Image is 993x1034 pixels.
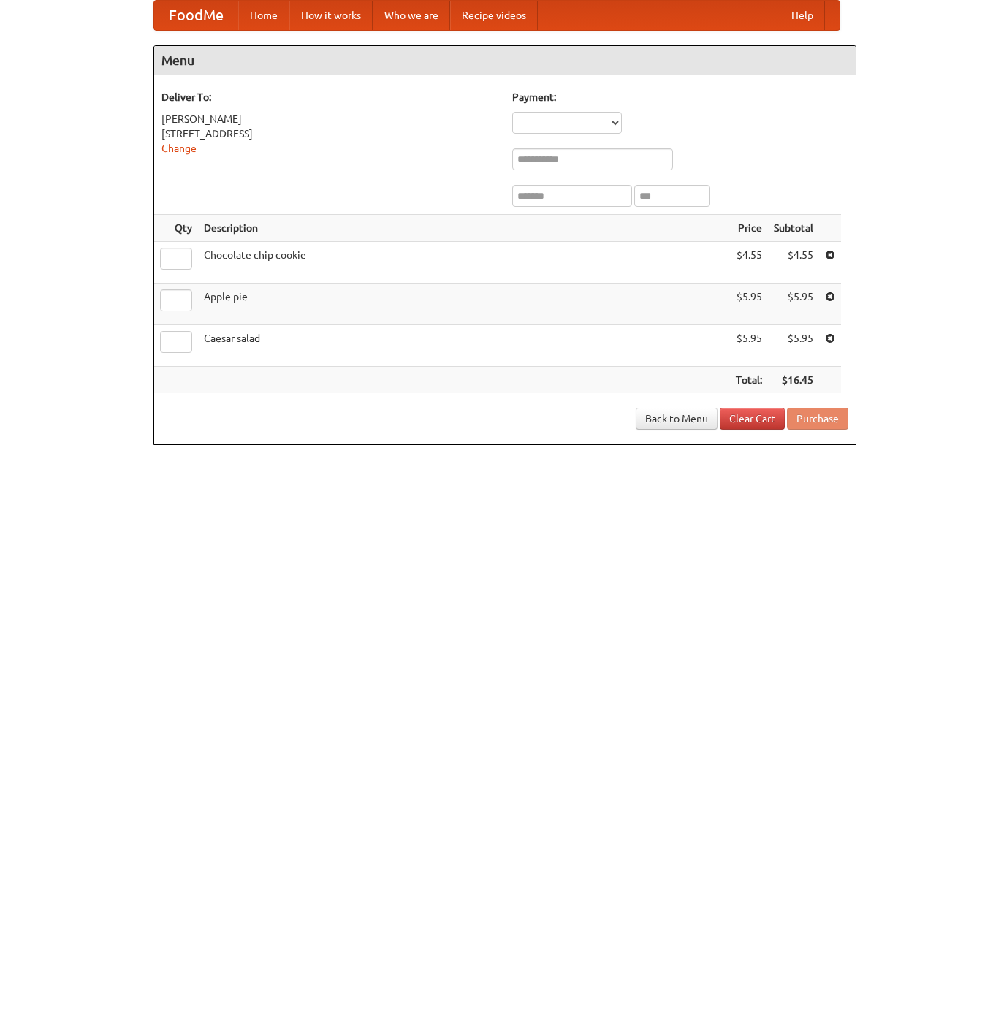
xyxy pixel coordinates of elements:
[161,112,498,126] div: [PERSON_NAME]
[289,1,373,30] a: How it works
[161,126,498,141] div: [STREET_ADDRESS]
[730,242,768,284] td: $4.55
[730,284,768,325] td: $5.95
[154,46,856,75] h4: Menu
[730,367,768,394] th: Total:
[787,408,848,430] button: Purchase
[161,90,498,104] h5: Deliver To:
[198,325,730,367] td: Caesar salad
[768,215,819,242] th: Subtotal
[636,408,718,430] a: Back to Menu
[720,408,785,430] a: Clear Cart
[373,1,450,30] a: Who we are
[450,1,538,30] a: Recipe videos
[512,90,848,104] h5: Payment:
[768,325,819,367] td: $5.95
[154,215,198,242] th: Qty
[768,242,819,284] td: $4.55
[730,325,768,367] td: $5.95
[161,142,197,154] a: Change
[780,1,825,30] a: Help
[198,215,730,242] th: Description
[238,1,289,30] a: Home
[198,242,730,284] td: Chocolate chip cookie
[198,284,730,325] td: Apple pie
[154,1,238,30] a: FoodMe
[768,367,819,394] th: $16.45
[730,215,768,242] th: Price
[768,284,819,325] td: $5.95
